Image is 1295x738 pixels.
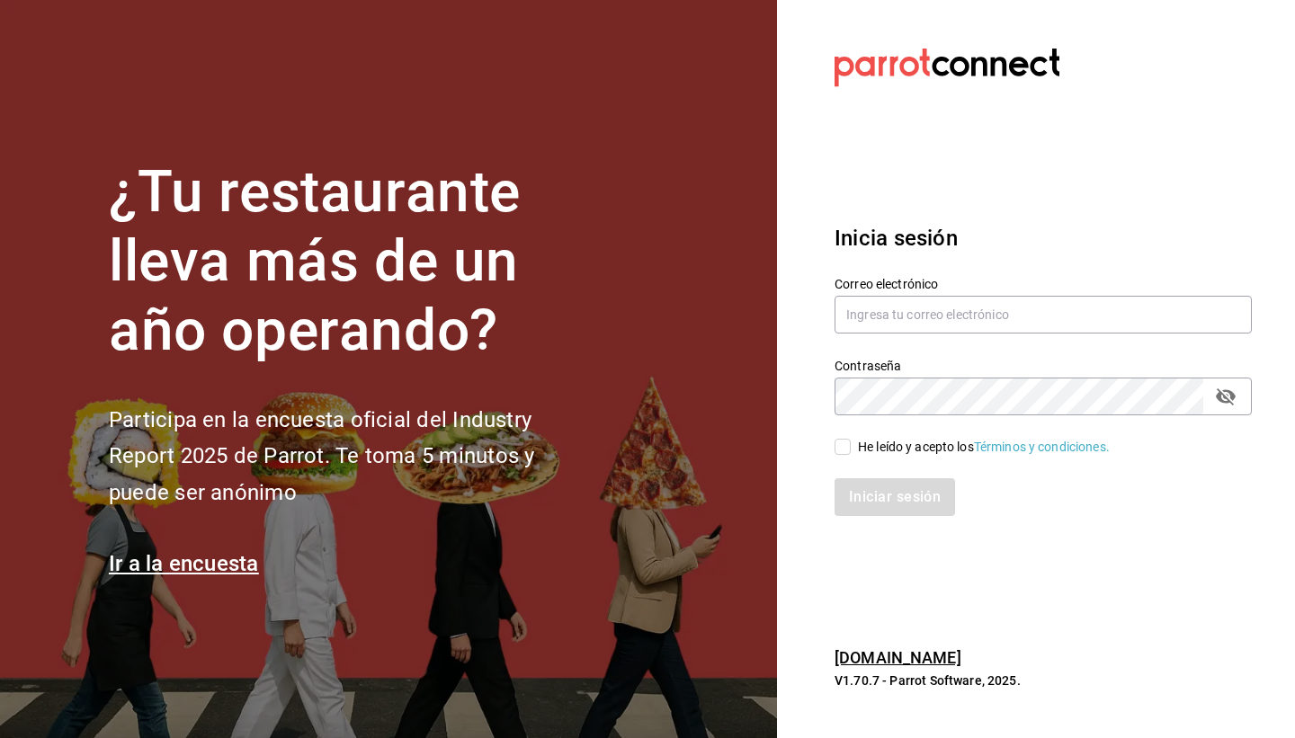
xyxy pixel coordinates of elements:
p: V1.70.7 - Parrot Software, 2025. [835,671,1252,689]
label: Correo electrónico [835,278,1252,290]
a: Ir a la encuesta [109,551,259,576]
input: Ingresa tu correo electrónico [835,296,1252,333]
h3: Inicia sesión [835,222,1252,254]
button: passwordField [1210,381,1241,412]
label: Contraseña [835,360,1252,372]
a: [DOMAIN_NAME] [835,648,961,667]
a: Términos y condiciones. [974,440,1110,454]
h2: Participa en la encuesta oficial del Industry Report 2025 de Parrot. Te toma 5 minutos y puede se... [109,402,594,511]
h1: ¿Tu restaurante lleva más de un año operando? [109,158,594,365]
div: He leído y acepto los [858,438,1110,457]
